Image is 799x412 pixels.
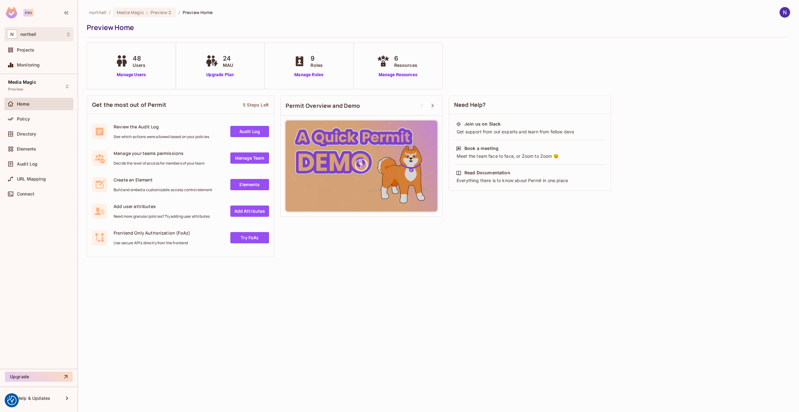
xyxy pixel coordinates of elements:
[223,54,233,63] span: 24
[8,80,36,85] span: Media Magic
[286,102,360,110] span: Permit Overview and Demo
[17,191,34,196] span: Connect
[146,10,148,15] span: :
[17,47,34,52] span: Projects
[230,206,269,217] a: Add Attrbutes
[114,177,212,183] span: Create an Element
[17,161,37,166] span: Audit Log
[464,170,510,176] div: Read Documentation
[92,101,166,109] span: Get the most out of Permit
[780,7,790,17] img: Nigel Charlton
[17,176,46,181] span: URL Mapping
[117,9,144,15] span: Media Magic
[17,396,50,401] span: Help & Updates
[183,9,213,15] span: Preview Home
[464,145,498,151] div: Book a meeting
[230,152,269,164] a: Manage Team
[150,9,167,15] span: Preview
[20,32,36,37] span: Workspace: northell
[114,134,209,139] span: See which actions were allowed based on your policies
[17,132,36,137] span: Directory
[230,179,269,190] a: Elements
[87,23,787,32] div: Preview Home
[464,121,501,127] div: Join us on Slack
[6,7,17,18] img: SReyMgAAAABJRU5ErkJggg==
[8,87,23,92] span: Preview
[7,396,17,405] button: Consent Preferences
[17,117,30,122] span: Policy
[456,177,604,184] div: Everything there is to know about Permit in one place
[114,72,149,78] a: Manage Users
[114,214,210,219] span: Need more granular policies? Try adding user attributes
[114,161,204,166] span: Decide the level of access for members of your team
[292,72,326,78] a: Manage Roles
[133,62,145,68] span: Users
[17,102,30,107] span: Home
[114,187,212,192] span: Build and embed a customizable access control element
[114,230,190,236] span: Frontend Only Authorization (FoAz)
[243,102,269,108] div: 5 Steps Left
[375,72,420,78] a: Manage Resources
[204,72,236,78] a: Upgrade Plan
[394,54,417,63] span: 6
[114,124,209,130] span: Review the Audit Log
[5,372,73,382] button: Upgrade
[311,54,323,63] span: 9
[230,232,269,243] a: Try FoAz
[17,146,36,151] span: Elements
[456,153,604,159] div: Meet the team face to face, or Zoom to Zoom 😉
[23,9,34,17] div: Pro
[133,54,145,63] span: 48
[311,62,323,68] span: Roles
[114,241,190,246] span: Use secure API's directly from the frontend
[456,129,604,135] div: Get support from out experts and learn from fellow devs
[7,396,17,405] img: Revisit consent button
[114,203,210,209] span: Add user attributes
[394,62,417,68] span: Resources
[179,9,180,15] li: /
[7,30,17,39] span: N
[223,62,233,68] span: MAU
[17,62,40,67] span: Monitoring
[454,101,486,109] span: Need Help?
[89,9,106,15] span: the active workspace
[230,126,269,137] a: Audit Log
[109,9,110,15] li: /
[114,150,204,156] span: Manage your teams permissions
